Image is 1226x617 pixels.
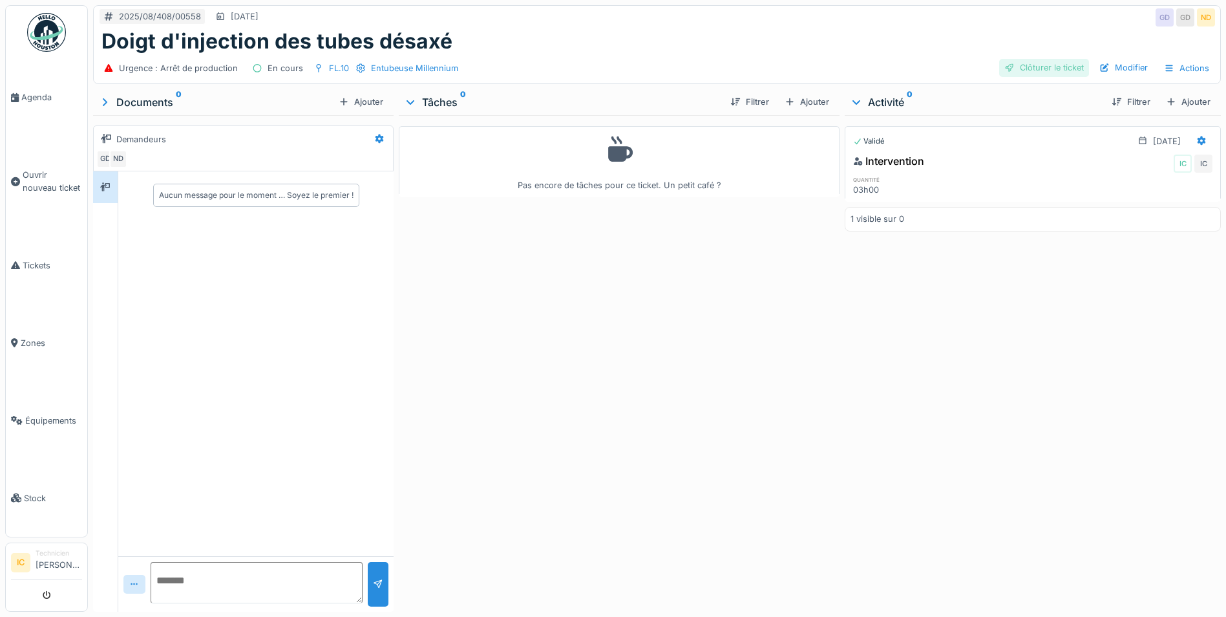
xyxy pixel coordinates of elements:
[36,548,82,576] li: [PERSON_NAME]
[853,153,924,169] div: Intervention
[6,59,87,136] a: Agenda
[119,62,238,74] div: Urgence : Arrêt de production
[329,62,349,74] div: FL.10
[1194,155,1212,173] div: IC
[11,548,82,579] a: IC Technicien[PERSON_NAME]
[999,59,1089,76] div: Clôturer le ticket
[101,29,452,54] h1: Doigt d'injection des tubes désaxé
[36,548,82,558] div: Technicien
[176,94,182,110] sup: 0
[268,62,303,74] div: En cours
[1174,155,1192,173] div: IC
[1176,8,1194,27] div: GD
[1106,93,1156,111] div: Filtrer
[27,13,66,52] img: Badge_color-CXgf-gQk.svg
[779,93,834,111] div: Ajouter
[98,94,333,110] div: Documents
[109,150,127,168] div: ND
[24,492,82,504] span: Stock
[1153,135,1181,147] div: [DATE]
[116,133,166,146] div: Demandeurs
[6,136,87,226] a: Ouvrir nouveau ticket
[159,189,354,201] div: Aucun message pour le moment … Soyez le premier !
[6,226,87,304] a: Tickets
[21,337,82,349] span: Zones
[23,169,82,193] span: Ouvrir nouveau ticket
[6,459,87,537] a: Stock
[96,150,114,168] div: GD
[725,93,774,111] div: Filtrer
[231,10,259,23] div: [DATE]
[853,136,885,147] div: Validé
[1161,93,1216,111] div: Ajouter
[6,382,87,459] a: Équipements
[851,213,904,225] div: 1 visible sur 0
[1197,8,1215,27] div: ND
[853,175,970,184] h6: quantité
[23,259,82,272] span: Tickets
[25,415,82,427] span: Équipements
[404,94,720,110] div: Tâches
[850,94,1101,110] div: Activité
[1094,59,1153,76] div: Modifier
[119,10,201,23] div: 2025/08/408/00558
[1158,59,1215,78] div: Actions
[6,304,87,382] a: Zones
[907,94,913,110] sup: 0
[11,553,30,572] li: IC
[333,93,388,111] div: Ajouter
[460,94,466,110] sup: 0
[371,62,458,74] div: Entubeuse Millennium
[407,132,831,192] div: Pas encore de tâches pour ce ticket. Un petit café ?
[853,184,970,196] div: 03h00
[1156,8,1174,27] div: GD
[21,91,82,103] span: Agenda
